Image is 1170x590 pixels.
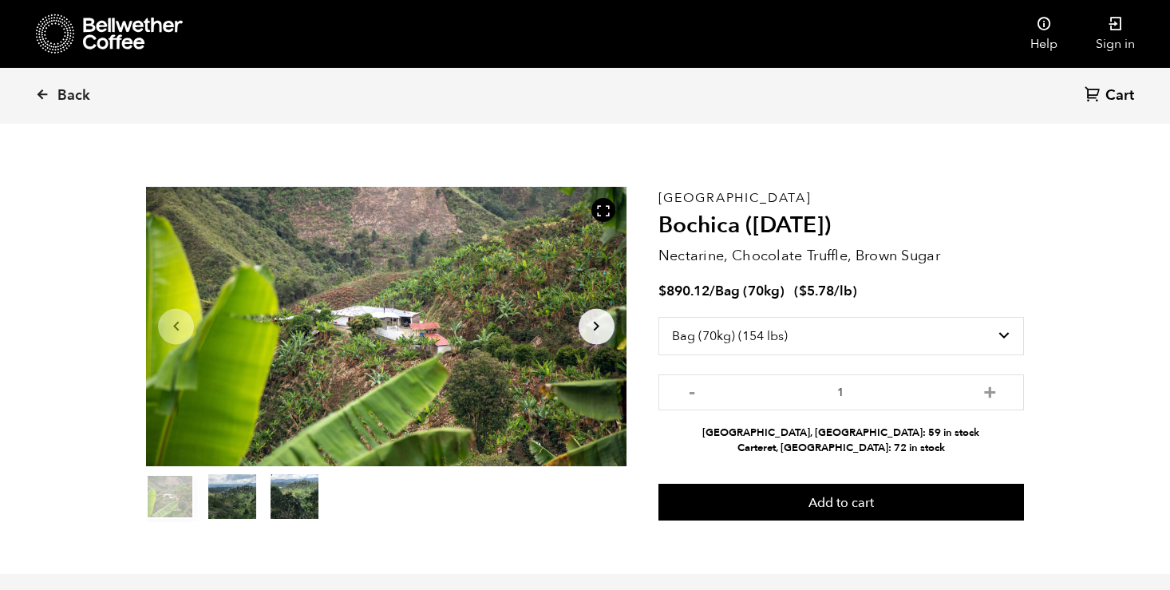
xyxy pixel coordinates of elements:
[658,426,1024,441] li: [GEOGRAPHIC_DATA], [GEOGRAPHIC_DATA]: 59 in stock
[658,212,1024,240] h2: Bochica ([DATE])
[658,484,1024,521] button: Add to cart
[799,282,834,300] bdi: 5.78
[710,282,715,300] span: /
[682,382,702,398] button: -
[794,282,857,300] span: ( )
[658,282,710,300] bdi: 890.12
[834,282,852,300] span: /lb
[658,441,1024,456] li: Carteret, [GEOGRAPHIC_DATA]: 72 in stock
[1085,85,1138,107] a: Cart
[658,245,1024,267] p: Nectarine, Chocolate Truffle, Brown Sugar
[799,282,807,300] span: $
[658,282,666,300] span: $
[980,382,1000,398] button: +
[715,282,785,300] span: Bag (70kg)
[57,86,90,105] span: Back
[1105,86,1134,105] span: Cart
